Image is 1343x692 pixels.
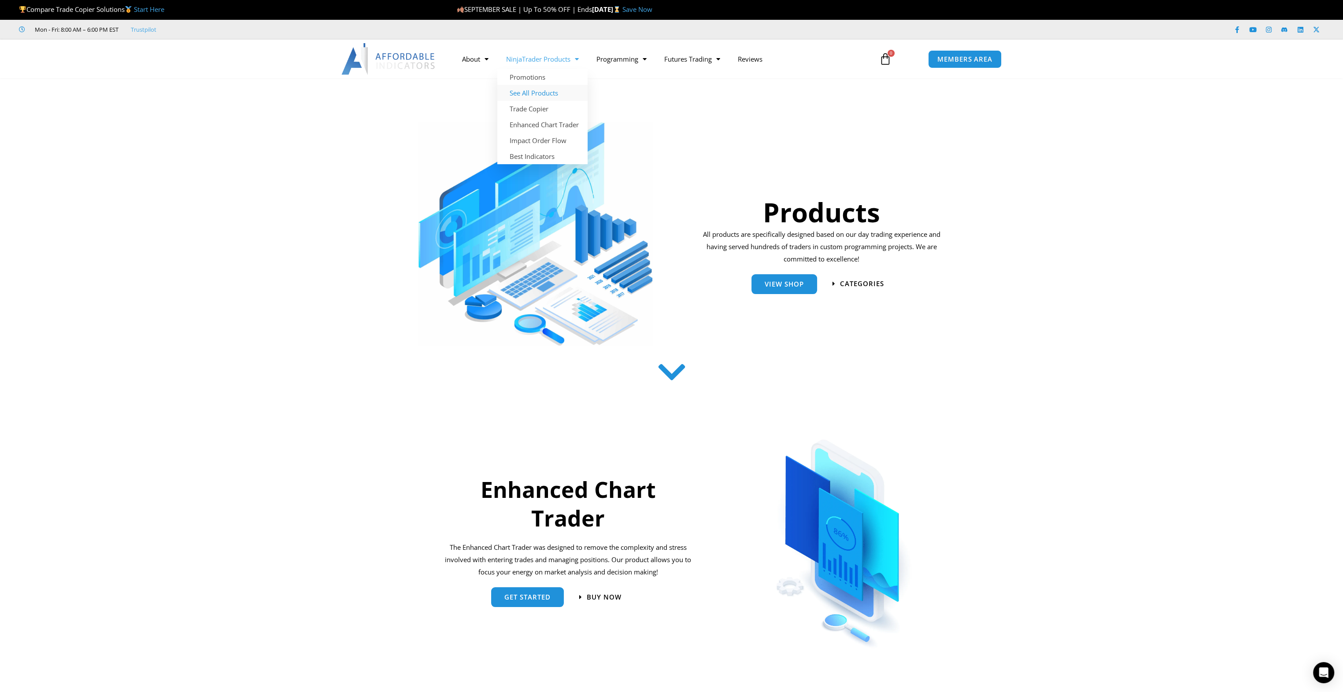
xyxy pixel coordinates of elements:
img: ChartTrader | Affordable Indicators – NinjaTrader [744,416,943,652]
a: Trustpilot [131,24,156,35]
a: Trade Copier [497,101,588,117]
a: get started [491,587,564,607]
span: get started [504,594,551,600]
a: Reviews [729,49,771,69]
span: categories [840,280,884,287]
img: 🏆 [19,6,26,13]
p: All products are specifically designed based on our day trading experience and having served hund... [700,228,943,265]
nav: Menu [453,49,869,69]
img: ⌛ [614,6,620,13]
span: View Shop [765,281,804,287]
a: Programming [588,49,655,69]
a: About [453,49,497,69]
a: 0 [866,46,905,72]
a: Enhanced Chart Trader [497,117,588,133]
a: Promotions [497,69,588,85]
strong: [DATE] [592,5,622,14]
span: 0 [888,50,895,57]
a: NinjaTrader Products [497,49,588,69]
span: SEPTEMBER SALE | Up To 50% OFF | Ends [457,5,592,14]
span: Buy now [587,594,622,600]
img: 🍂 [457,6,464,13]
img: LogoAI | Affordable Indicators – NinjaTrader [341,43,436,75]
a: categories [832,280,884,287]
p: The Enhanced Chart Trader was designed to remove the complexity and stress involved with entering... [444,541,693,578]
a: See All Products [497,85,588,101]
img: ProductsSection scaled | Affordable Indicators – NinjaTrader [418,122,652,346]
ul: NinjaTrader Products [497,69,588,164]
span: Mon - Fri: 8:00 AM – 6:00 PM EST [33,24,118,35]
a: Buy now [579,594,622,600]
a: MEMBERS AREA [928,50,1002,68]
h2: Enhanced Chart Trader [444,475,693,533]
a: Save Now [622,5,652,14]
img: 🥇 [125,6,132,13]
h1: Products [700,194,943,231]
a: Impact Order Flow [497,133,588,148]
a: Futures Trading [655,49,729,69]
a: View Shop [751,274,817,294]
div: Open Intercom Messenger [1313,662,1334,683]
a: Best Indicators [497,148,588,164]
span: MEMBERS AREA [937,56,992,63]
span: Compare Trade Copier Solutions [19,5,164,14]
a: Start Here [134,5,164,14]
